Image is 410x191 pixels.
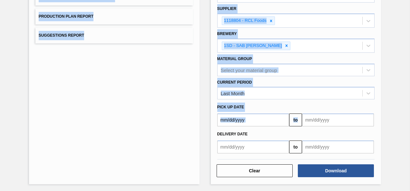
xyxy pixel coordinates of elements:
span: Pick up Date [217,105,244,109]
button: Suggestions Report [35,28,193,43]
div: 1118804 - RCL Foods [222,17,268,25]
label: Brewery [217,32,237,36]
input: mm/dd/yyyy [302,114,374,126]
div: Last Month [221,91,245,96]
label: Material Group [217,57,252,61]
label: Supplier [217,6,237,11]
span: Delivery Date [217,132,248,136]
span: Production Plan Report [39,14,93,19]
label: Current Period [217,80,252,85]
button: Download [298,164,374,177]
button: to [289,141,302,153]
div: Select your material group [221,67,277,73]
input: mm/dd/yyyy [217,114,289,126]
input: mm/dd/yyyy [217,141,289,153]
span: Suggestions Report [39,33,84,38]
button: Production Plan Report [35,9,193,24]
button: Clear [217,164,293,177]
div: 1SD - SAB [PERSON_NAME] [222,42,283,50]
input: mm/dd/yyyy [302,141,374,153]
button: to [289,114,302,126]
